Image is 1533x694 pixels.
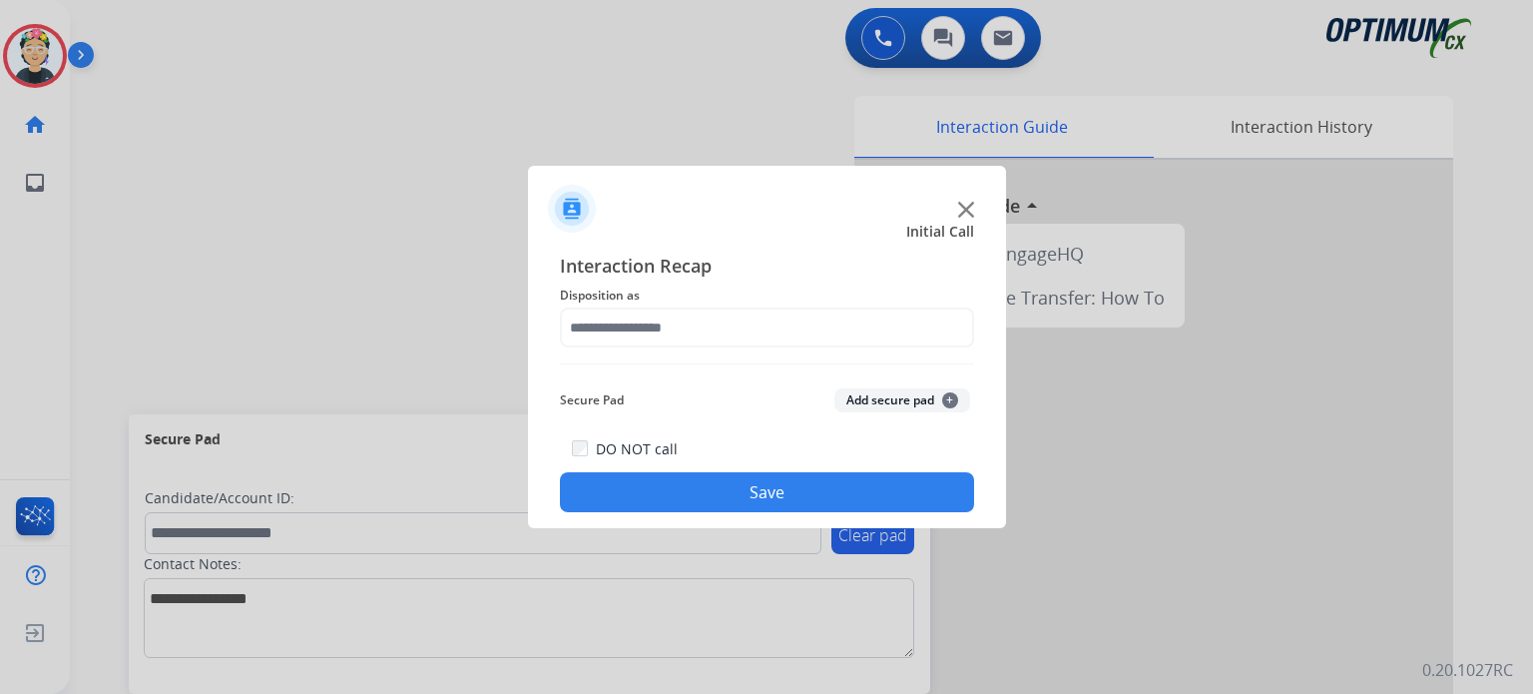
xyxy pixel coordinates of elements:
span: Disposition as [560,284,974,308]
p: 0.20.1027RC [1422,658,1513,682]
img: contactIcon [548,185,596,233]
span: Interaction Recap [560,252,974,284]
label: DO NOT call [596,439,678,459]
button: Save [560,472,974,512]
span: Initial Call [906,222,974,242]
img: contact-recap-line.svg [560,363,974,364]
span: + [942,392,958,408]
span: Secure Pad [560,388,624,412]
button: Add secure pad+ [834,388,970,412]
